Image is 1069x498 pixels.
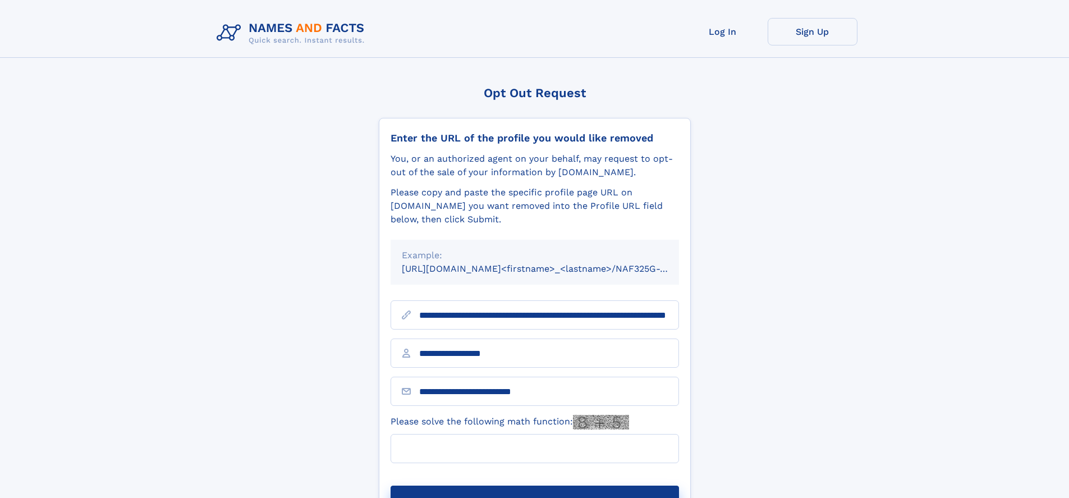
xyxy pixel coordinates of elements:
label: Please solve the following math function: [391,415,629,430]
div: You, or an authorized agent on your behalf, may request to opt-out of the sale of your informatio... [391,152,679,179]
div: Example: [402,249,668,262]
a: Sign Up [768,18,857,45]
div: Please copy and paste the specific profile page URL on [DOMAIN_NAME] you want removed into the Pr... [391,186,679,226]
div: Opt Out Request [379,86,691,100]
a: Log In [678,18,768,45]
small: [URL][DOMAIN_NAME]<firstname>_<lastname>/NAF325G-xxxxxxxx [402,263,700,274]
img: Logo Names and Facts [212,18,374,48]
div: Enter the URL of the profile you would like removed [391,132,679,144]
